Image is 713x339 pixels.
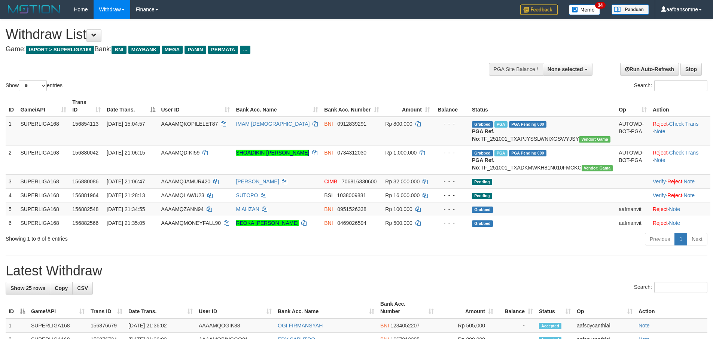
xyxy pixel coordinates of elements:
[107,206,145,212] span: [DATE] 21:34:55
[275,297,377,318] th: Bank Acc. Name: activate to sort column ascending
[595,2,605,9] span: 34
[240,46,250,54] span: ...
[72,178,98,184] span: 156880086
[520,4,558,15] img: Feedback.jpg
[324,220,333,226] span: BNI
[6,297,28,318] th: ID: activate to sort column descending
[650,216,710,230] td: ·
[494,150,508,156] span: Marked by aafphoenmanit
[107,150,145,156] span: [DATE] 21:06:15
[653,178,666,184] a: Verify
[650,146,710,174] td: · ·
[385,220,412,226] span: Rp 500.000
[6,282,50,294] a: Show 25 rows
[639,323,650,329] a: Note
[324,206,333,212] span: BNI
[6,188,17,202] td: 4
[72,220,98,226] span: 156882566
[634,80,707,91] label: Search:
[636,297,707,318] th: Action
[616,216,650,230] td: aafmanvit
[72,206,98,212] span: 156882548
[437,297,496,318] th: Amount: activate to sort column ascending
[158,95,233,117] th: User ID: activate to sort column ascending
[6,117,17,146] td: 1
[650,95,710,117] th: Action
[574,318,636,333] td: aafsoycanthlai
[616,117,650,146] td: AUTOWD-BOT-PGA
[436,192,466,199] div: - - -
[436,149,466,156] div: - - -
[680,63,702,76] a: Stop
[161,150,200,156] span: AAAAMQDIKI59
[472,128,494,142] b: PGA Ref. No:
[6,318,28,333] td: 1
[469,95,616,117] th: Status
[653,121,668,127] a: Reject
[472,220,493,227] span: Grabbed
[324,178,337,184] span: CIMB
[162,46,183,54] span: MEGA
[509,121,546,128] span: PGA Pending
[17,216,69,230] td: SUPERLIGA168
[208,46,238,54] span: PERMATA
[10,285,45,291] span: Show 25 rows
[6,46,468,53] h4: Game: Bank:
[674,233,687,245] a: 1
[385,178,420,184] span: Rp 32.000.000
[385,192,420,198] span: Rp 16.000.000
[472,193,492,199] span: Pending
[17,95,69,117] th: Game/API: activate to sort column ascending
[6,95,17,117] th: ID
[654,157,665,163] a: Note
[472,207,493,213] span: Grabbed
[128,46,160,54] span: MAYBANK
[6,202,17,216] td: 5
[436,205,466,213] div: - - -
[472,179,492,185] span: Pending
[579,136,610,143] span: Vendor URL: https://trx31.1velocity.biz
[125,318,196,333] td: [DATE] 21:36:02
[236,206,259,212] a: M AHZAN
[337,192,366,198] span: Copy 1038009881 to clipboard
[26,46,94,54] span: ISPORT > SUPERLIGA168
[19,80,47,91] select: Showentries
[324,192,333,198] span: BSI
[17,174,69,188] td: SUPERLIGA168
[50,282,73,294] a: Copy
[667,192,682,198] a: Reject
[125,297,196,318] th: Date Trans.: activate to sort column ascending
[72,121,98,127] span: 156854113
[377,297,437,318] th: Bank Acc. Number: activate to sort column ascending
[654,128,665,134] a: Note
[650,117,710,146] td: · ·
[654,282,707,293] input: Search:
[17,188,69,202] td: SUPERLIGA168
[88,318,125,333] td: 156876679
[669,220,680,226] a: Note
[616,146,650,174] td: AUTOWD-BOT-PGA
[6,27,468,42] h1: Withdraw List
[472,157,494,171] b: PGA Ref. No:
[494,121,508,128] span: Marked by aafchhiseyha
[634,282,707,293] label: Search:
[496,318,536,333] td: -
[342,178,377,184] span: Copy 706816330600 to clipboard
[472,121,493,128] span: Grabbed
[496,297,536,318] th: Balance: activate to sort column ascending
[543,63,592,76] button: None selected
[385,121,412,127] span: Rp 800.000
[653,192,666,198] a: Verify
[107,192,145,198] span: [DATE] 21:28:13
[72,192,98,198] span: 156881964
[683,178,695,184] a: Note
[107,121,145,127] span: [DATE] 15:04:57
[382,95,433,117] th: Amount: activate to sort column ascending
[161,206,204,212] span: AAAAMQZANN94
[645,233,675,245] a: Previous
[669,206,680,212] a: Note
[55,285,68,291] span: Copy
[472,150,493,156] span: Grabbed
[653,206,668,212] a: Reject
[236,150,309,156] a: SHOADIKIN [PERSON_NAME]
